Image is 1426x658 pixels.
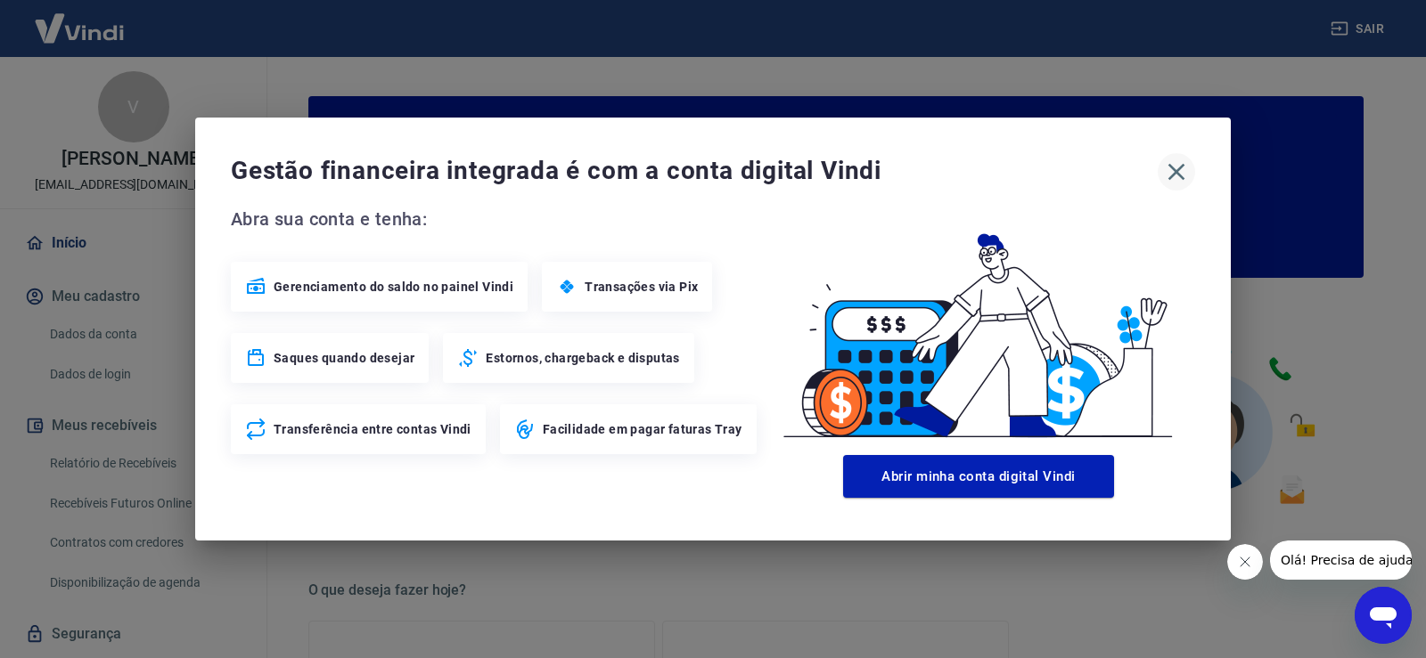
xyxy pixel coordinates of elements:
iframe: Botão para abrir a janela de mensagens [1355,587,1412,644]
span: Gestão financeira integrada é com a conta digital Vindi [231,153,1158,189]
span: Transações via Pix [585,278,698,296]
span: Transferência entre contas Vindi [274,420,471,438]
span: Facilidade em pagar faturas Tray [543,420,742,438]
iframe: Mensagem da empresa [1270,540,1412,580]
button: Abrir minha conta digital Vindi [843,455,1114,498]
span: Saques quando desejar [274,349,414,367]
img: Good Billing [762,205,1195,448]
span: Olá! Precisa de ajuda? [11,12,150,27]
span: Estornos, chargeback e disputas [486,349,679,367]
span: Gerenciamento do saldo no painel Vindi [274,278,513,296]
span: Abra sua conta e tenha: [231,205,762,233]
iframe: Fechar mensagem [1227,544,1263,580]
